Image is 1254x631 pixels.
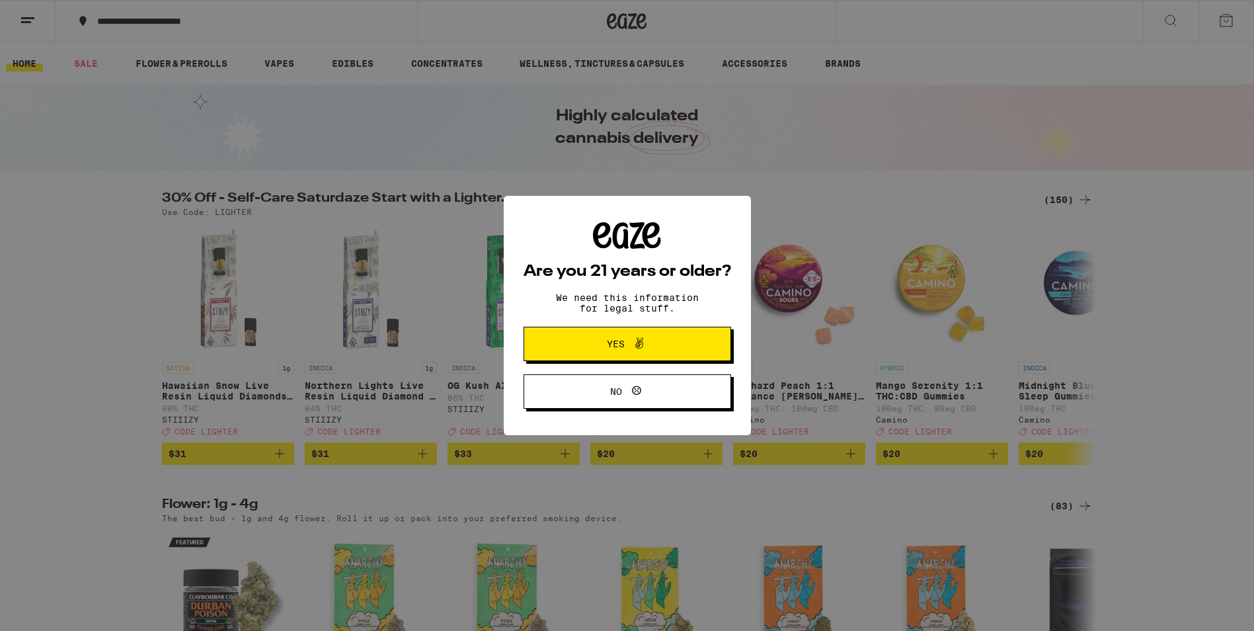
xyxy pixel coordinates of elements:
h2: Are you 21 years or older? [524,264,731,280]
button: No [524,374,731,409]
span: Yes [607,339,625,349]
span: No [610,387,622,396]
p: We need this information for legal stuff. [545,292,710,314]
button: Yes [524,327,731,361]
